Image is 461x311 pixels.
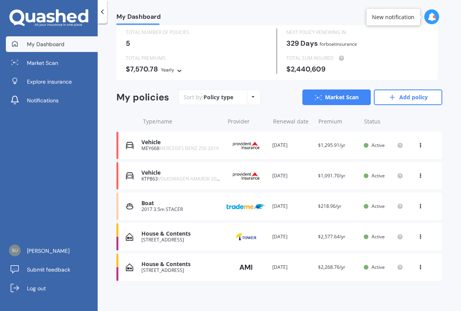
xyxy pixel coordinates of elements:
[161,66,174,74] div: Yearly
[126,141,134,149] img: Vehicle
[27,78,72,86] span: Explore insurance
[227,229,266,244] img: Tower
[228,118,267,125] div: Provider
[272,263,312,271] div: [DATE]
[372,203,385,209] span: Active
[204,93,233,101] div: Policy type
[141,170,220,176] div: Vehicle
[6,55,98,71] a: Market Scan
[27,40,64,48] span: My Dashboard
[272,202,312,210] div: [DATE]
[141,207,220,212] div: 2017 3.5m STACER
[143,118,222,125] div: Type/name
[27,97,59,104] span: Notifications
[372,142,385,148] span: Active
[320,41,357,47] span: for Boat insurance
[141,237,220,243] div: [STREET_ADDRESS]
[27,59,58,67] span: Market Scan
[372,172,385,179] span: Active
[126,54,267,62] div: TOTAL PREMIUMS
[227,138,266,153] img: Provident
[126,39,267,47] div: 5
[141,261,220,268] div: House & Contents
[318,203,341,209] span: $218.96/yr
[272,172,312,180] div: [DATE]
[126,202,134,210] img: Boat
[27,266,70,273] span: Submit feedback
[141,231,220,237] div: House & Contents
[27,284,46,292] span: Log out
[318,142,345,148] span: $1,295.91/yr
[141,268,220,273] div: [STREET_ADDRESS]
[6,36,98,52] a: My Dashboard
[159,145,219,152] span: MERCEDES BENZ 250 2019
[184,93,233,101] div: Sort by:
[227,168,266,183] img: Provident
[126,233,133,241] img: House & Contents
[318,264,345,270] span: $2,268.76/yr
[141,200,220,207] div: Boat
[126,263,133,271] img: House & Contents
[374,89,442,105] a: Add policy
[302,89,371,105] a: Market Scan
[273,118,312,125] div: Renewal date
[286,65,428,73] div: $2,440,609
[364,118,403,125] div: Status
[6,93,98,108] a: Notifications
[141,176,220,182] div: KTP863
[372,264,385,270] span: Active
[158,175,222,182] span: VOLKSWAGEN AMAROK 2016
[6,281,98,296] a: Log out
[286,29,428,36] div: NEXT POLICY RENEWING IN
[126,172,134,180] img: Vehicle
[6,262,98,277] a: Submit feedback
[116,13,161,23] span: My Dashboard
[227,260,266,275] img: AMI
[27,247,70,255] span: [PERSON_NAME]
[318,233,345,240] span: $2,577.64/yr
[126,65,267,74] div: $7,570.78
[6,243,98,259] a: [PERSON_NAME]
[286,54,428,62] div: TOTAL SUM INSURED
[372,13,415,21] div: New notification
[116,92,169,103] div: My policies
[6,74,98,89] a: Explore insurance
[286,39,318,48] b: 329 Days
[318,118,357,125] div: Premium
[9,245,21,256] img: 8a99e2496d3e21dda05ac77e9ca5ed0c
[141,139,220,146] div: Vehicle
[227,199,266,214] img: Trade Me Insurance
[272,233,312,241] div: [DATE]
[272,141,312,149] div: [DATE]
[318,172,345,179] span: $1,091.70/yr
[372,233,385,240] span: Active
[126,29,267,36] div: TOTAL NUMBER OF POLICIES
[141,146,220,151] div: MEY668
